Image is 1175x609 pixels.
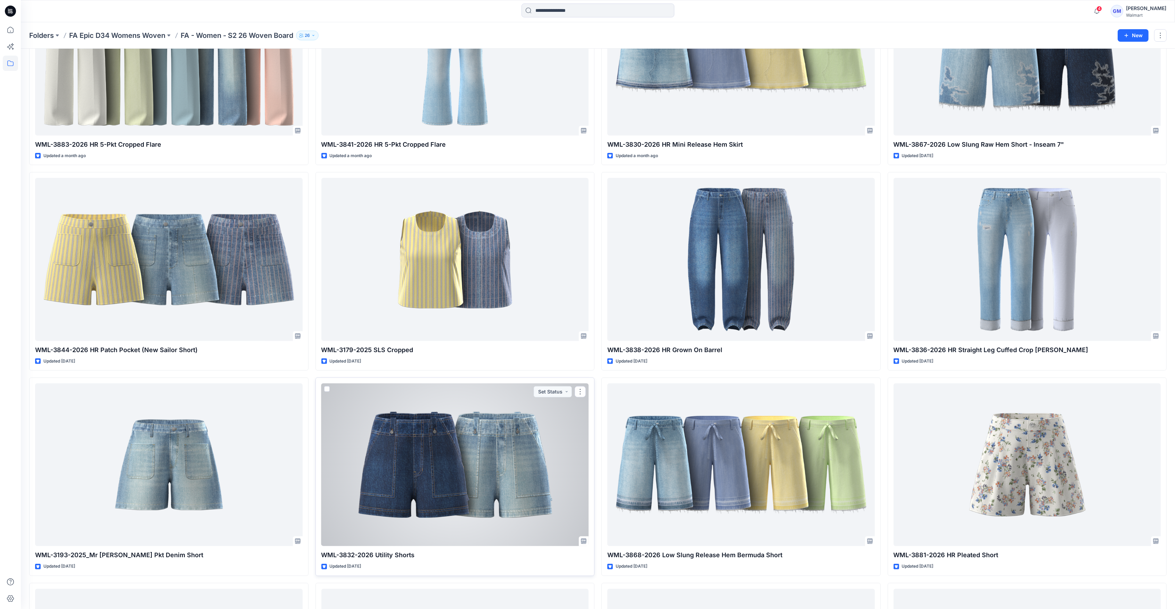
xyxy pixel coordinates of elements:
span: 4 [1096,6,1102,11]
p: Updated [DATE] [330,563,361,570]
div: GM [1111,5,1123,17]
p: WML-3867-2026 Low Slung Raw Hem Short - Inseam 7" [894,140,1161,149]
a: WML-3832-2026 Utility Shorts [321,383,589,546]
p: WML-3868-2026 Low Slung Release Hem Bermuda Short [607,550,875,560]
p: Updated [DATE] [43,358,75,365]
p: WML-3841-2026 HR 5-Pkt Cropped Flare [321,140,589,149]
a: WML-3868-2026 Low Slung Release Hem Bermuda Short [607,383,875,546]
p: Updated [DATE] [616,563,647,570]
p: WML-3836-2026 HR Straight Leg Cuffed Crop [PERSON_NAME] [894,345,1161,355]
a: WML-3844-2026 HR Patch Pocket (New Sailor Short) [35,178,303,341]
a: Folders [29,31,54,40]
a: FA Epic D34 Womens Woven [69,31,165,40]
button: New [1118,29,1149,42]
p: WML-3830-2026 HR Mini Release Hem Skirt [607,140,875,149]
p: WML-3844-2026 HR Patch Pocket (New Sailor Short) [35,345,303,355]
div: Walmart [1126,13,1166,18]
p: WML-3883-2026 HR 5-Pkt Cropped Flare [35,140,303,149]
p: WML-3838-2026 HR Grown On Barrel [607,345,875,355]
a: WML-3881-2026 HR Pleated Short [894,383,1161,546]
p: Updated [DATE] [902,358,934,365]
div: [PERSON_NAME] [1126,4,1166,13]
p: Updated a month ago [330,152,372,160]
a: WML-3193-2025_Mr Patch Pkt Denim Short [35,383,303,546]
a: WML-3179-2025 SLS Cropped [321,178,589,341]
p: Updated a month ago [43,152,86,160]
p: Updated [DATE] [43,563,75,570]
p: Updated a month ago [616,152,658,160]
a: WML-3838-2026 HR Grown On Barrel [607,178,875,341]
p: WML-3193-2025_Mr [PERSON_NAME] Pkt Denim Short [35,550,303,560]
button: 26 [296,31,319,40]
p: WML-3832-2026 Utility Shorts [321,550,589,560]
p: Updated [DATE] [902,563,934,570]
p: Updated [DATE] [902,152,934,160]
p: WML-3179-2025 SLS Cropped [321,345,589,355]
p: Updated [DATE] [616,358,647,365]
p: Updated [DATE] [330,358,361,365]
p: WML-3881-2026 HR Pleated Short [894,550,1161,560]
p: 26 [305,32,310,39]
a: WML-3836-2026 HR Straight Leg Cuffed Crop Jean [894,178,1161,341]
p: FA - Women - S2 26 Woven Board [181,31,293,40]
